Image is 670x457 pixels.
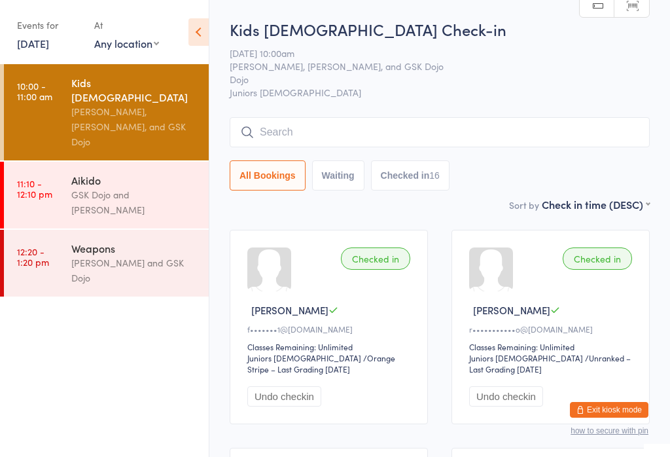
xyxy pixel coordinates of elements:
[469,352,583,363] div: Juniors [DEMOGRAPHIC_DATA]
[247,341,414,352] div: Classes Remaining: Unlimited
[469,323,636,335] div: r•••••••••••o@[DOMAIN_NAME]
[94,14,159,36] div: At
[570,402,648,418] button: Exit kiosk mode
[230,86,650,99] span: Juniors [DEMOGRAPHIC_DATA]
[71,104,198,149] div: [PERSON_NAME], [PERSON_NAME], and GSK Dojo
[312,160,364,191] button: Waiting
[251,303,328,317] span: [PERSON_NAME]
[17,81,52,101] time: 10:00 - 11:00 am
[469,386,543,407] button: Undo checkin
[509,198,539,211] label: Sort by
[17,178,52,199] time: 11:10 - 12:10 pm
[230,160,306,191] button: All Bookings
[230,60,629,73] span: [PERSON_NAME], [PERSON_NAME], and GSK Dojo
[341,247,410,270] div: Checked in
[563,247,632,270] div: Checked in
[247,352,361,363] div: Juniors [DEMOGRAPHIC_DATA]
[71,173,198,187] div: Aikido
[571,426,648,435] button: how to secure with pin
[71,255,198,285] div: [PERSON_NAME] and GSK Dojo
[371,160,450,191] button: Checked in16
[247,352,395,375] span: / Orange Stripe – Last Grading [DATE]
[230,117,650,147] input: Search
[17,246,49,267] time: 12:20 - 1:20 pm
[230,18,650,40] h2: Kids [DEMOGRAPHIC_DATA] Check-in
[247,323,414,335] div: f•••••••1@[DOMAIN_NAME]
[4,64,209,160] a: 10:00 -11:00 amKids [DEMOGRAPHIC_DATA][PERSON_NAME], [PERSON_NAME], and GSK Dojo
[4,162,209,228] a: 11:10 -12:10 pmAikidoGSK Dojo and [PERSON_NAME]
[230,46,629,60] span: [DATE] 10:00am
[94,36,159,50] div: Any location
[473,303,550,317] span: [PERSON_NAME]
[17,36,49,50] a: [DATE]
[71,75,198,104] div: Kids [DEMOGRAPHIC_DATA]
[247,386,321,407] button: Undo checkin
[230,73,629,86] span: Dojo
[71,241,198,255] div: Weapons
[17,14,81,36] div: Events for
[429,170,440,181] div: 16
[469,341,636,352] div: Classes Remaining: Unlimited
[4,230,209,297] a: 12:20 -1:20 pmWeapons[PERSON_NAME] and GSK Dojo
[542,197,650,211] div: Check in time (DESC)
[71,187,198,217] div: GSK Dojo and [PERSON_NAME]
